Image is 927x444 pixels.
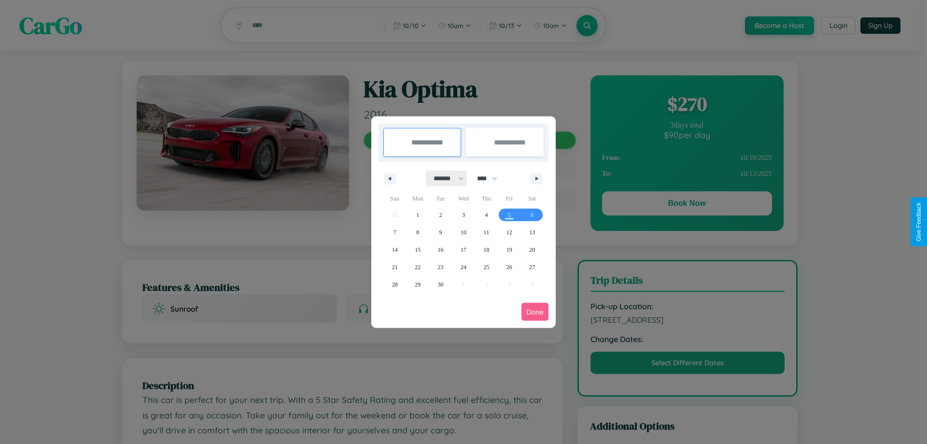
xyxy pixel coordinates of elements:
[498,224,520,241] button: 12
[475,206,498,224] button: 4
[498,206,520,224] button: 5
[462,206,465,224] span: 3
[529,241,535,258] span: 20
[506,224,512,241] span: 12
[438,276,444,293] span: 30
[415,276,421,293] span: 29
[406,241,429,258] button: 15
[521,191,544,206] span: Sat
[438,241,444,258] span: 16
[484,224,490,241] span: 11
[529,258,535,276] span: 27
[461,224,466,241] span: 10
[521,206,544,224] button: 6
[392,276,398,293] span: 28
[531,206,534,224] span: 6
[452,206,475,224] button: 3
[461,241,466,258] span: 17
[475,241,498,258] button: 18
[406,191,429,206] span: Mon
[383,276,406,293] button: 28
[383,258,406,276] button: 21
[508,206,511,224] span: 5
[439,224,442,241] span: 9
[438,258,444,276] span: 23
[498,241,520,258] button: 19
[392,258,398,276] span: 21
[529,224,535,241] span: 13
[406,224,429,241] button: 8
[383,224,406,241] button: 7
[452,191,475,206] span: Wed
[383,241,406,258] button: 14
[429,224,452,241] button: 9
[416,206,419,224] span: 1
[498,258,520,276] button: 26
[383,191,406,206] span: Sun
[483,258,489,276] span: 25
[915,202,922,242] div: Give Feedback
[392,241,398,258] span: 14
[475,258,498,276] button: 25
[483,241,489,258] span: 18
[498,191,520,206] span: Fri
[506,258,512,276] span: 26
[452,258,475,276] button: 24
[393,224,396,241] span: 7
[475,191,498,206] span: Thu
[406,258,429,276] button: 22
[439,206,442,224] span: 2
[506,241,512,258] span: 19
[415,241,421,258] span: 15
[452,224,475,241] button: 10
[521,241,544,258] button: 20
[475,224,498,241] button: 11
[521,258,544,276] button: 27
[429,206,452,224] button: 2
[429,258,452,276] button: 23
[429,241,452,258] button: 16
[461,258,466,276] span: 24
[406,276,429,293] button: 29
[406,206,429,224] button: 1
[429,191,452,206] span: Tue
[415,258,421,276] span: 22
[521,303,548,321] button: Done
[485,206,488,224] span: 4
[521,224,544,241] button: 13
[452,241,475,258] button: 17
[416,224,419,241] span: 8
[429,276,452,293] button: 30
